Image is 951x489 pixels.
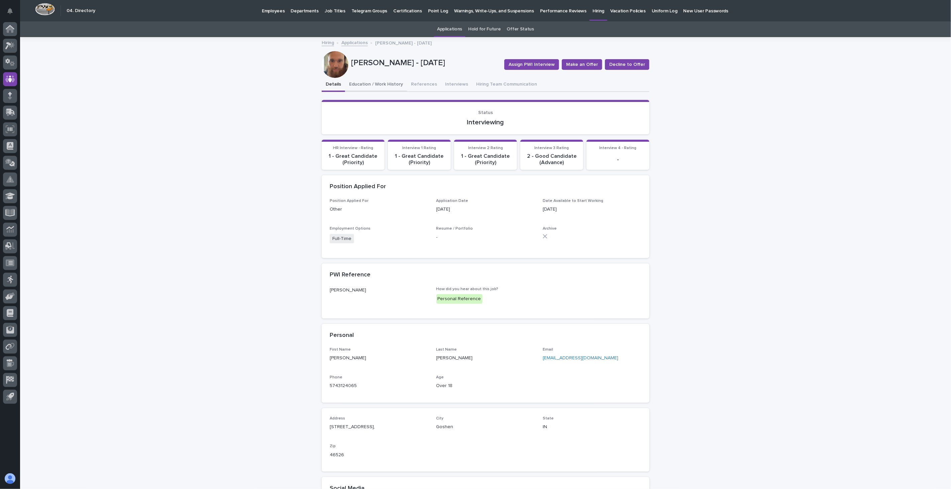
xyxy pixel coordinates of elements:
span: Resume / Portfolio [436,227,473,231]
span: Make an Offer [566,61,598,68]
button: References [407,78,441,92]
h2: 04. Directory [67,8,95,14]
p: - [436,234,535,241]
p: [DATE] [543,206,641,213]
button: Make an Offer [562,59,602,70]
span: Assign PWI Interview [509,61,555,68]
p: Other [330,206,428,213]
p: Over 18 [436,382,535,389]
span: City [436,416,444,420]
p: [STREET_ADDRESS], [330,423,428,431]
span: Interview 3 Rating [535,146,569,150]
a: Hold for Future [468,21,501,37]
span: Interview 1 Rating [403,146,436,150]
p: [PERSON_NAME] [436,355,535,362]
p: 1 - Great Candidate (Priority) [326,153,381,166]
span: Application Date [436,199,468,203]
p: 1 - Great Candidate (Priority) [458,153,513,166]
p: 2 - Good Candidate (Advance) [524,153,579,166]
a: Applications [341,38,368,46]
span: Phone [330,375,342,379]
span: Interview 2 Rating [468,146,503,150]
p: [PERSON_NAME] - [DATE] [375,39,432,46]
p: 1 - Great Candidate (Priority) [392,153,447,166]
button: users-avatar [3,472,17,486]
button: Notifications [3,4,17,18]
span: Date Available to Start Working [543,199,603,203]
p: Goshen [436,423,535,431]
span: Interview 4 - Rating [600,146,637,150]
p: - [591,156,645,163]
a: 5743124065 [330,383,357,388]
button: Interviews [441,78,472,92]
a: [EMAIL_ADDRESS][DOMAIN_NAME] [543,356,618,360]
button: Education / Work History [345,78,407,92]
span: Decline to Offer [609,61,645,68]
span: How did you hear about this job? [436,287,499,291]
span: Employment Options [330,227,371,231]
a: Applications [437,21,462,37]
p: [DATE] [436,206,535,213]
span: First Name [330,348,351,352]
span: Full-Time [330,234,354,244]
a: Hiring [322,38,334,46]
p: IN [543,423,641,431]
button: Details [322,78,345,92]
p: [PERSON_NAME] [330,287,428,294]
span: Status [478,110,493,115]
span: HR Interview - Rating [333,146,373,150]
span: Archive [543,227,557,231]
h2: Position Applied For [330,183,386,191]
p: Interviewing [330,118,641,126]
h2: PWI Reference [330,271,371,279]
span: Email [543,348,553,352]
div: Personal Reference [436,294,483,304]
button: Decline to Offer [605,59,649,70]
p: [PERSON_NAME] - [DATE] [351,58,499,68]
button: Assign PWI Interview [504,59,559,70]
span: Last Name [436,348,457,352]
a: Offer Status [507,21,534,37]
p: 46526 [330,452,428,459]
h2: Personal [330,332,354,339]
span: Age [436,375,444,379]
button: Hiring Team Communication [472,78,541,92]
img: Workspace Logo [35,3,55,15]
span: Position Applied For [330,199,368,203]
span: Zip [330,444,336,448]
p: [PERSON_NAME] [330,355,428,362]
span: Address [330,416,345,420]
div: Notifications [8,8,17,19]
span: State [543,416,554,420]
